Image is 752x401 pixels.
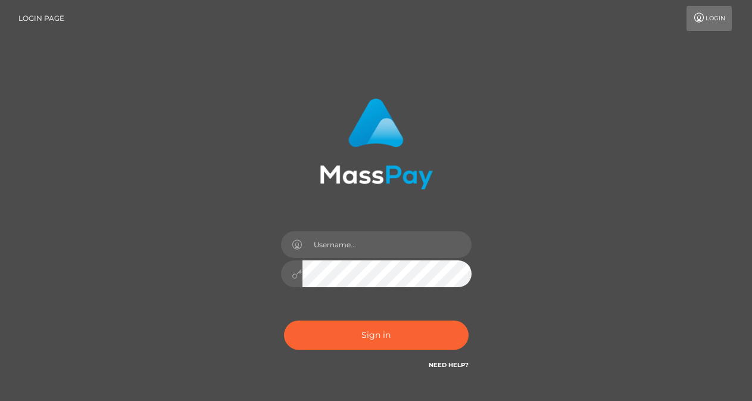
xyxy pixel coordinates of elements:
[320,98,433,189] img: MassPay Login
[18,6,64,31] a: Login Page
[687,6,732,31] a: Login
[284,321,469,350] button: Sign in
[302,231,472,258] input: Username...
[429,361,469,369] a: Need Help?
